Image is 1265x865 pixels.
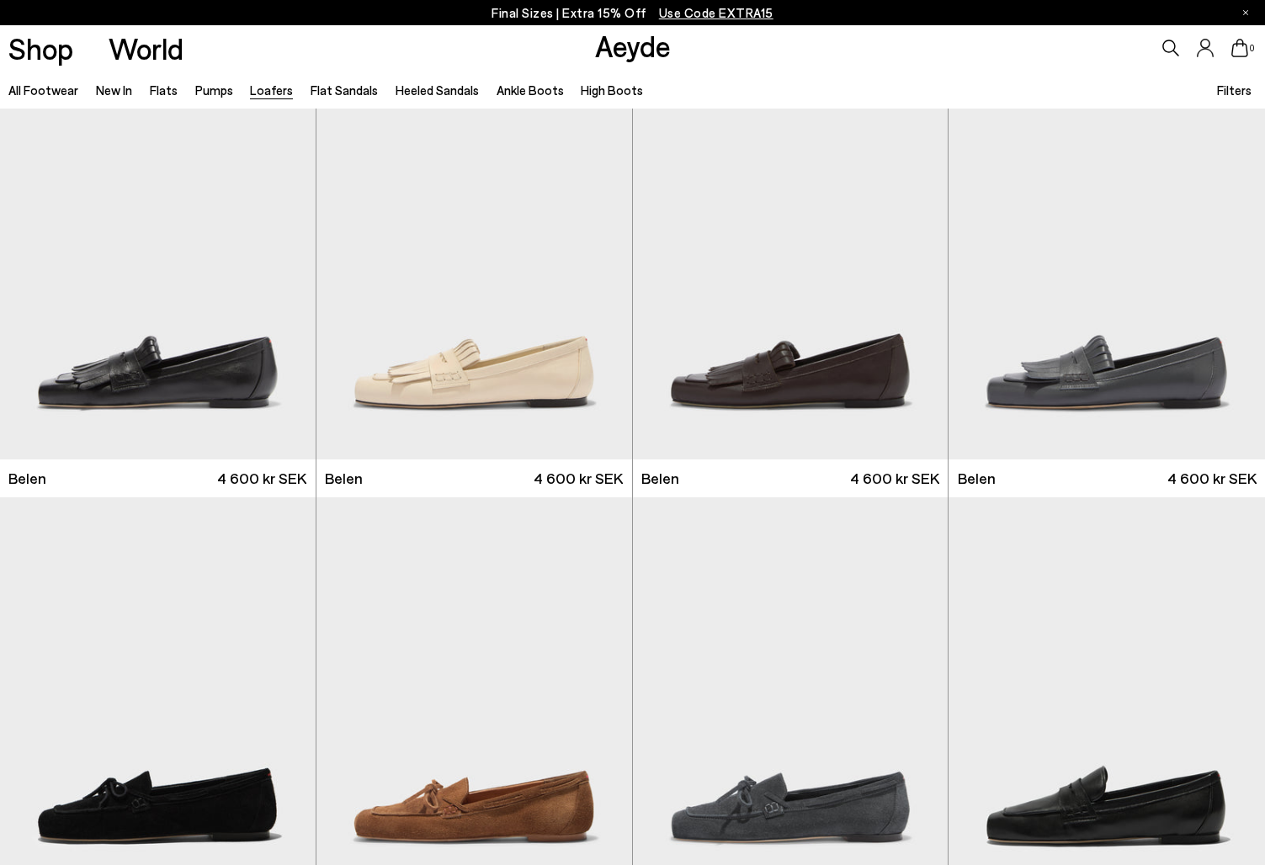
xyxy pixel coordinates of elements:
span: Belen [8,468,46,489]
a: High Boots [581,82,643,98]
a: Ankle Boots [497,82,564,98]
a: All Footwear [8,82,78,98]
a: Flats [150,82,178,98]
a: Flat Sandals [311,82,378,98]
a: Shop [8,34,73,63]
a: New In [96,82,132,98]
span: 0 [1248,44,1257,53]
p: Final Sizes | Extra 15% Off [492,3,773,24]
span: Navigate to /collections/ss25-final-sizes [659,5,773,20]
a: Belen 4 600 kr SEK [633,459,949,497]
a: Belen 4 600 kr SEK [949,459,1265,497]
span: Belen [641,468,679,489]
a: Aeyde [595,28,671,63]
a: 0 [1231,39,1248,57]
span: Belen [958,468,996,489]
a: Belen 4 600 kr SEK [316,459,632,497]
a: Heeled Sandals [396,82,479,98]
span: 4 600 kr SEK [850,468,939,489]
span: 4 600 kr SEK [1167,468,1257,489]
span: Belen [325,468,363,489]
a: World [109,34,183,63]
img: Belen Tassel Loafers [949,63,1265,459]
img: Belen Tassel Loafers [633,63,949,459]
a: Loafers [250,82,293,98]
a: Pumps [195,82,233,98]
span: 4 600 kr SEK [217,468,306,489]
img: Belen Tassel Loafers [316,63,632,459]
span: Filters [1217,82,1252,98]
span: 4 600 kr SEK [534,468,623,489]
